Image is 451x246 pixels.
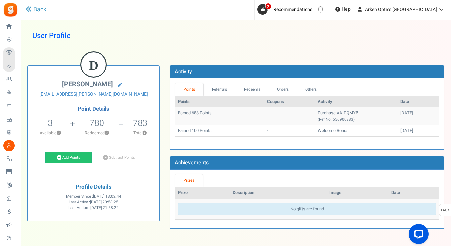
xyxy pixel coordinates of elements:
[28,106,159,112] h4: Point Details
[265,3,271,10] span: 2
[90,205,119,211] span: [DATE] 21:58:22
[93,194,121,199] span: [DATE] 13:02:44
[76,130,118,136] p: Redeemed
[400,110,436,116] div: [DATE]
[81,52,106,78] figcaption: D
[90,199,118,205] span: [DATE] 20:58:25
[89,118,104,128] h5: 780
[236,83,269,96] a: Redeems
[133,118,147,128] h5: 783
[175,125,265,137] td: Earned 100 Points
[340,6,351,13] span: Help
[175,187,230,199] th: Prize
[33,91,154,98] a: [EMAIL_ADDRESS][PERSON_NAME][DOMAIN_NAME]
[389,187,439,199] th: Date
[33,184,154,190] h4: Profile Details
[68,205,119,211] span: Last Action :
[318,117,355,122] small: (Ref No: 556900883)
[175,96,265,108] th: Points
[175,159,209,167] b: Achievements
[230,187,327,199] th: Description
[315,107,398,125] td: Purchase #A-DQMYB
[315,96,398,108] th: Activity
[124,130,156,136] p: Total
[265,107,315,125] td: -
[175,107,265,125] td: Earned 683 Points
[175,174,203,187] a: Prizes
[297,83,325,96] a: Others
[105,131,109,135] button: ?
[315,125,398,137] td: Welcome Bonus
[143,131,147,135] button: ?
[265,96,315,108] th: Coupons
[327,187,389,199] th: Image
[333,4,353,15] a: Help
[398,96,439,108] th: Date
[400,128,436,134] div: [DATE]
[32,26,439,45] h1: User Profile
[45,152,92,163] a: Add Points
[441,204,450,217] span: FAQs
[273,6,312,13] span: Recommendations
[48,117,53,130] span: 3
[69,199,118,205] span: Last Active :
[203,83,236,96] a: Referrals
[31,130,69,136] p: Available
[265,125,315,137] td: -
[57,131,61,135] button: ?
[175,83,203,96] a: Points
[175,68,192,75] b: Activity
[365,6,437,13] span: Arken Optics [GEOGRAPHIC_DATA]
[96,152,142,163] a: Subtract Points
[257,4,315,15] a: 2 Recommendations
[3,2,18,17] img: Gratisfaction
[268,83,297,96] a: Orders
[178,203,436,215] div: No gifts are found
[62,79,113,89] span: [PERSON_NAME]
[66,194,121,199] span: Member Since :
